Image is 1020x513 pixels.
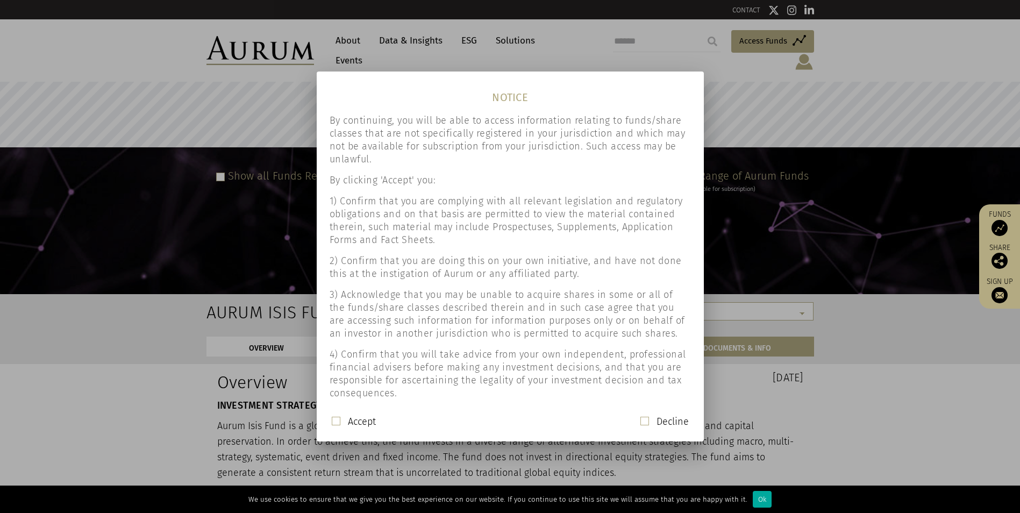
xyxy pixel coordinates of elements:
[992,220,1008,236] img: Access Funds
[985,277,1015,303] a: Sign up
[985,244,1015,269] div: Share
[330,114,691,166] p: By continuing, you will be able to access information relating to funds/share classes that are no...
[330,254,691,280] p: 2) Confirm that you are doing this on your own initiative, and have not done this at the instigat...
[992,253,1008,269] img: Share this post
[753,491,772,508] div: Ok
[317,80,704,106] h1: NOTICE
[330,174,691,187] p: By clicking 'Accept' you:
[348,415,376,428] label: Accept
[330,288,691,340] p: 3) Acknowledge that you may be unable to acquire shares in some or all of the funds/share classes...
[330,348,691,400] p: 4) Confirm that you will take advice from your own independent, professional financial advisers b...
[657,415,689,428] label: Decline
[992,287,1008,303] img: Sign up to our newsletter
[330,195,691,246] p: 1) Confirm that you are complying with all relevant legislation and regulatory obligations and on...
[985,210,1015,236] a: Funds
